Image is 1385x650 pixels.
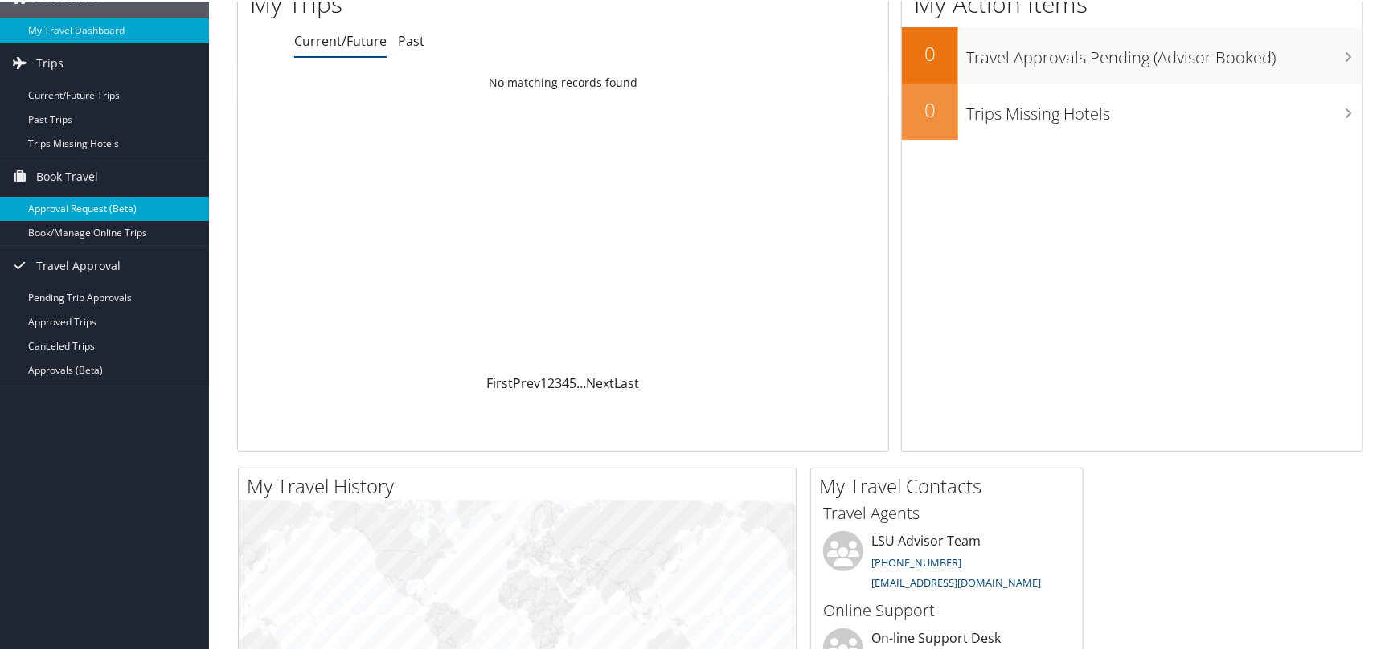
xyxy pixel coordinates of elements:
[247,471,796,498] h2: My Travel History
[823,501,1071,523] h3: Travel Agents
[562,373,569,390] a: 4
[902,95,958,122] h2: 0
[871,574,1041,588] a: [EMAIL_ADDRESS][DOMAIN_NAME]
[555,373,562,390] a: 3
[902,26,1362,82] a: 0Travel Approvals Pending (Advisor Booked)
[540,373,547,390] a: 1
[586,373,614,390] a: Next
[36,244,121,284] span: Travel Approval
[513,373,540,390] a: Prev
[238,67,888,96] td: No matching records found
[819,471,1083,498] h2: My Travel Contacts
[398,31,424,48] a: Past
[576,373,586,390] span: …
[294,31,387,48] a: Current/Future
[486,373,513,390] a: First
[823,598,1071,620] h3: Online Support
[815,529,1079,595] li: LSU Advisor Team
[569,373,576,390] a: 5
[902,82,1362,138] a: 0Trips Missing Hotels
[871,554,961,568] a: [PHONE_NUMBER]
[547,373,555,390] a: 2
[966,37,1362,67] h3: Travel Approvals Pending (Advisor Booked)
[36,155,98,195] span: Book Travel
[966,93,1362,124] h3: Trips Missing Hotels
[36,42,64,82] span: Trips
[902,39,958,66] h2: 0
[614,373,639,390] a: Last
